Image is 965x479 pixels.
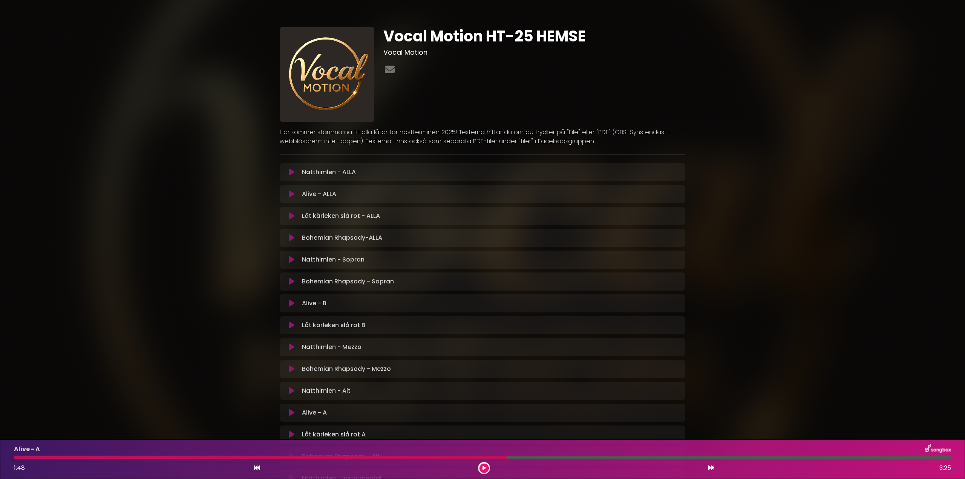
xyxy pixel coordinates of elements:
[302,343,361,352] p: Natthimlen - Mezzo
[383,48,685,57] h3: Vocal Motion
[302,408,327,417] p: Alive - A
[925,444,951,454] img: songbox-logo-white.png
[939,464,951,473] span: 3:25
[383,27,685,45] h1: Vocal Motion HT-25 HEMSE
[302,255,365,264] p: Natthimlen - Sopran
[302,233,382,242] p: Bohemian Rhapsody-ALLA
[302,430,366,439] p: Låt kärleken slå rot A
[302,190,336,199] p: Alive - ALLA
[302,168,356,177] p: Natthimlen - ALLA
[302,277,394,286] p: Bohemian Rhapsody - Sopran
[302,299,326,308] p: Alive - B
[302,364,391,373] p: Bohemian Rhapsody - Mezzo
[302,386,351,395] p: Natthimlen - Alt
[280,27,374,122] img: pGlB4Q9wSIK9SaBErEAn
[302,321,365,330] p: Låt kärleken slå rot B
[302,211,380,220] p: Låt kärleken slå rot - ALLA
[14,445,40,454] p: Alive - A
[280,128,685,146] p: Här kommer stämmorna till alla låtar för höstterminen 2025! Texterna hittar du om du trycker på "...
[14,464,25,472] span: 1:48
